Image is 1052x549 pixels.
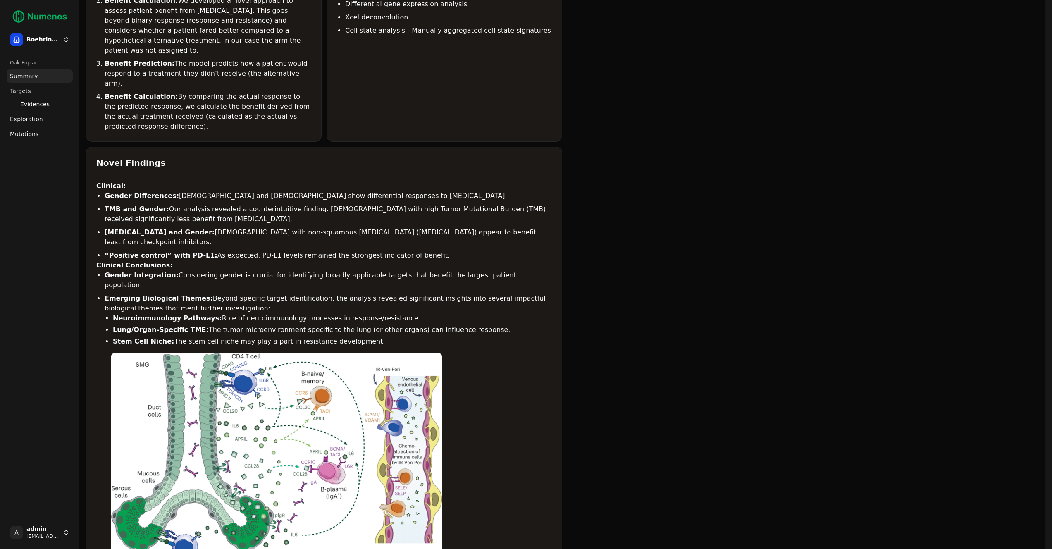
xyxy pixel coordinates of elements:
strong: Gender Differences: [105,192,179,200]
strong: TMB and Gender: [105,205,169,213]
strong: Stem Cell Niche: [113,337,174,345]
li: [DEMOGRAPHIC_DATA] with non-squamous [MEDICAL_DATA] ([MEDICAL_DATA]) appear to benefit least from... [105,227,552,247]
span: Mutations [10,130,38,138]
li: Xcel deconvolution [345,12,552,22]
strong: Clinical: [96,182,126,190]
li: By comparing the actual response to the predicted response, we calculate the benefit derived from... [105,92,311,131]
span: admin [26,525,60,533]
span: Summary [10,72,38,80]
a: Summary [7,69,73,83]
a: Mutations [7,127,73,141]
strong: “Positive control” with PD-L1: [105,251,217,259]
button: Aadmin[EMAIL_ADDRESS] [7,523,73,542]
span: Exploration [10,115,43,123]
span: Boehringer Ingelheim [26,36,60,43]
span: [EMAIL_ADDRESS] [26,533,60,539]
li: As expected, PD-L1 levels remained the strongest indicator of benefit. [105,251,552,260]
strong: Emerging Biological Themes: [105,294,213,302]
li: Role of neuroimmunology processes in response/resistance. [113,313,552,323]
span: Targets [10,87,31,95]
div: Novel Findings [96,157,552,169]
button: Boehringer Ingelheim [7,30,73,50]
div: Oak-Poplar [7,56,73,69]
a: Targets [7,84,73,98]
strong: [MEDICAL_DATA] and Gender: [105,228,215,236]
strong: Gender Integration: [105,271,179,279]
strong: Benefit Prediction: [105,60,174,67]
li: The stem cell niche may play a part in resistance development. [113,337,552,346]
span: Evidences [20,100,50,108]
span: A [10,526,23,539]
img: Numenos [7,7,73,26]
strong: Clinical Conclusions: [96,261,173,269]
li: Our analysis revealed a counterintuitive finding. [DEMOGRAPHIC_DATA] with high Tumor Mutational B... [105,204,552,224]
strong: Neuroimmunology Pathways: [113,314,222,322]
li: [DEMOGRAPHIC_DATA] and [DEMOGRAPHIC_DATA] show differential responses to [MEDICAL_DATA]. [105,191,552,201]
li: Cell state analysis - Manually aggregated cell state signatures [345,26,552,36]
a: Evidences [17,98,63,110]
a: Exploration [7,112,73,126]
strong: Lung/Organ-Specific TME: [113,326,209,334]
li: The model predicts how a patient would respond to a treatment they didn’t receive (the alternativ... [105,59,311,88]
li: Considering gender is crucial for identifying broadly applicable targets that benefit the largest... [105,270,552,290]
strong: Benefit Calculation: [105,93,178,100]
li: The tumor microenvironment specific to the lung (or other organs) can influence response. [113,325,552,335]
